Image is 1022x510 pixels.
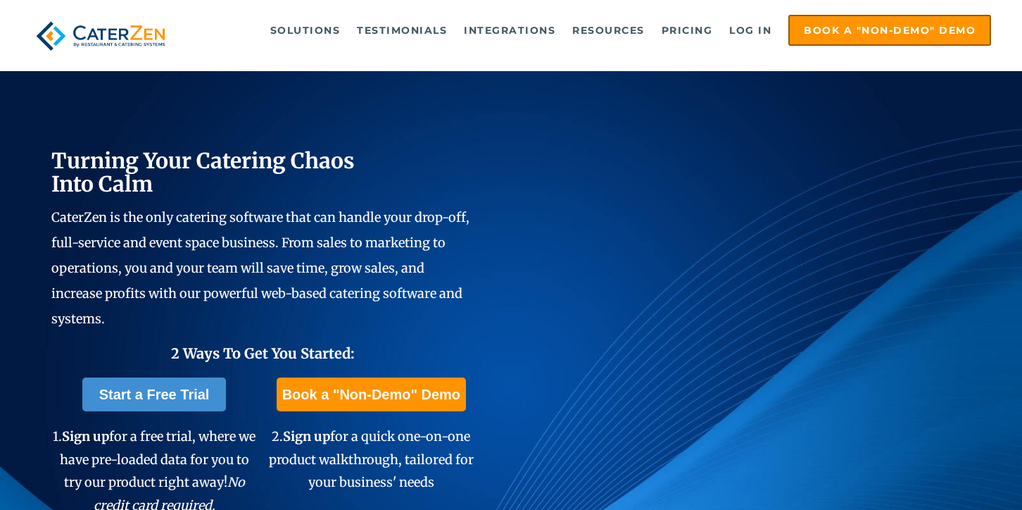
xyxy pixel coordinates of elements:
[277,378,466,411] a: Book a "Non-Demo" Demo
[82,378,227,411] a: Start a Free Trial
[722,16,778,44] a: Log in
[269,428,474,490] span: 2. for a quick one-on-one product walkthrough, tailored for your business' needs
[457,16,562,44] a: Integrations
[897,455,1007,495] iframe: Help widget launcher
[263,16,348,44] a: Solutions
[31,15,170,57] img: caterzen
[171,344,355,362] span: 2 Ways To Get You Started:
[283,428,330,444] span: Sign up
[655,16,720,44] a: Pricing
[62,428,109,444] span: Sign up
[51,147,355,197] span: Turning Your Catering Chaos Into Calm
[565,16,652,44] a: Resources
[350,16,454,44] a: Testimonials
[788,15,991,46] a: Book a "Non-Demo" Demo
[51,209,469,327] span: CaterZen is the only catering software that can handle your drop-off, full-service and event spac...
[195,15,992,46] div: Navigation Menu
